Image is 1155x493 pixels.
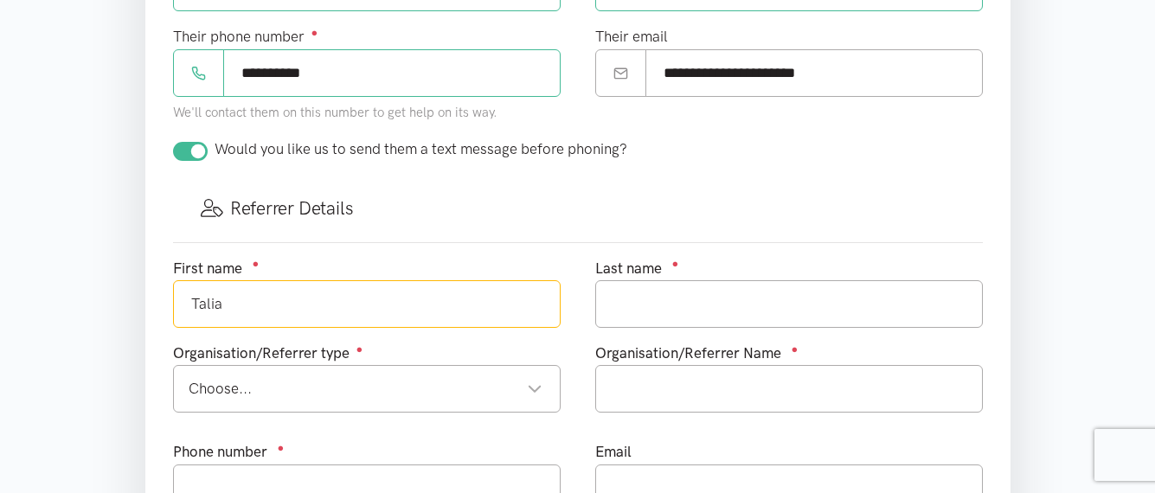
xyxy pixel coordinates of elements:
[672,257,679,270] sup: ●
[595,440,632,464] label: Email
[595,342,781,365] label: Organisation/Referrer Name
[595,257,662,280] label: Last name
[223,49,561,97] input: Phone number
[278,441,285,454] sup: ●
[595,25,668,48] label: Their email
[792,343,799,355] sup: ●
[173,440,267,464] label: Phone number
[173,105,497,120] small: We'll contact them on this number to get help on its way.
[173,342,561,365] div: Organisation/Referrer type
[356,343,363,355] sup: ●
[253,257,260,270] sup: ●
[311,26,318,39] sup: ●
[201,195,955,221] h3: Referrer Details
[215,140,627,157] span: Would you like us to send them a text message before phoning?
[645,49,983,97] input: Email
[173,25,318,48] label: Their phone number
[173,257,242,280] label: First name
[189,377,542,400] div: Choose...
